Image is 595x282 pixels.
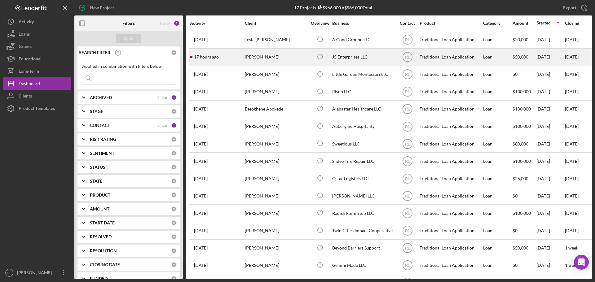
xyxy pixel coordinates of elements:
[74,2,120,14] button: New Project
[513,176,528,181] span: $26,000
[483,136,512,152] div: Loan
[245,84,307,100] div: [PERSON_NAME]
[405,176,410,181] text: RL
[3,65,71,77] button: Long-Term
[513,37,528,42] span: $20,000
[245,170,307,187] div: [PERSON_NAME]
[405,142,410,146] text: RL
[316,5,341,10] div: $966,000
[171,123,177,128] div: 1
[171,220,177,226] div: 0
[536,205,564,221] div: [DATE]
[122,21,135,26] b: Filters
[19,102,55,116] div: Product Templates
[171,192,177,198] div: 0
[420,66,482,83] div: Traditional Loan Application
[513,89,531,94] span: $100,000
[171,164,177,170] div: 0
[3,53,71,65] button: Educational
[565,124,579,129] time: [DATE]
[90,165,105,170] b: STATUS
[420,101,482,117] div: Traditional Loan Application
[194,72,208,77] time: 2025-09-04 20:14
[420,118,482,135] div: Traditional Loan Application
[194,141,208,146] time: 2025-07-11 19:06
[405,124,410,129] text: RL
[420,84,482,100] div: Traditional Loan Application
[332,49,394,65] div: J5 Enterprises LLC
[245,66,307,83] div: [PERSON_NAME]
[90,179,102,184] b: STATE
[171,109,177,114] div: 0
[513,72,518,77] span: $0
[174,20,180,26] div: 2
[19,28,30,42] div: Loans
[194,89,208,94] time: 2025-07-25 14:16
[405,159,410,163] text: RL
[483,101,512,117] div: Loan
[483,240,512,256] div: Loan
[565,228,579,233] time: [DATE]
[565,141,579,146] time: [DATE]
[536,240,564,256] div: [DATE]
[90,123,110,128] b: CONTACT
[171,248,177,254] div: 0
[245,21,307,26] div: Client
[513,158,531,164] span: $100,000
[171,137,177,142] div: 0
[3,102,71,115] button: Product Templates
[3,15,71,28] button: Activity
[332,188,394,204] div: [PERSON_NAME] LLC
[565,37,579,42] time: [DATE]
[116,34,141,43] button: Apply
[420,136,482,152] div: Traditional Loan Application
[3,90,71,102] a: Clients
[160,21,170,26] div: Reset
[90,151,114,156] b: SENTIMENT
[420,49,482,65] div: Traditional Loan Application
[420,257,482,274] div: Traditional Loan Application
[245,240,307,256] div: [PERSON_NAME]
[483,153,512,169] div: Loan
[536,32,564,48] div: [DATE]
[513,210,531,216] span: $100,000
[190,21,244,26] div: Activity
[82,64,175,69] div: Applied in combination with filters below
[565,158,579,164] time: [DATE]
[332,118,394,135] div: Aubergine Hospitality
[245,205,307,221] div: [PERSON_NAME]
[15,267,56,280] div: [PERSON_NAME]
[194,54,219,59] time: 2025-09-10 22:41
[483,205,512,221] div: Loan
[420,153,482,169] div: Traditional Loan Application
[483,188,512,204] div: Loan
[483,21,512,26] div: Category
[245,257,307,274] div: [PERSON_NAME]
[79,50,110,55] b: SEARCH FILTER
[563,2,576,14] div: Export
[171,178,177,184] div: 0
[90,109,103,114] b: STAGE
[90,206,109,211] b: AMOUNT
[405,263,410,268] text: RL
[194,106,208,111] time: 2025-06-26 07:27
[574,255,589,270] div: Open Intercom Messenger
[19,90,32,104] div: Clients
[245,101,307,117] div: Eseoghene Abokede
[565,193,579,198] time: [DATE]
[332,257,394,274] div: Gemini Made LLC
[3,77,71,90] button: Dashboard
[536,153,564,169] div: [DATE]
[536,136,564,152] div: [DATE]
[513,101,536,117] div: $100,000
[483,32,512,48] div: Loan
[245,49,307,65] div: [PERSON_NAME]
[557,2,592,14] button: Export
[7,271,11,275] text: RL
[332,66,394,83] div: Little Garden Montessori LLC
[332,136,394,152] div: Sweetlous LLC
